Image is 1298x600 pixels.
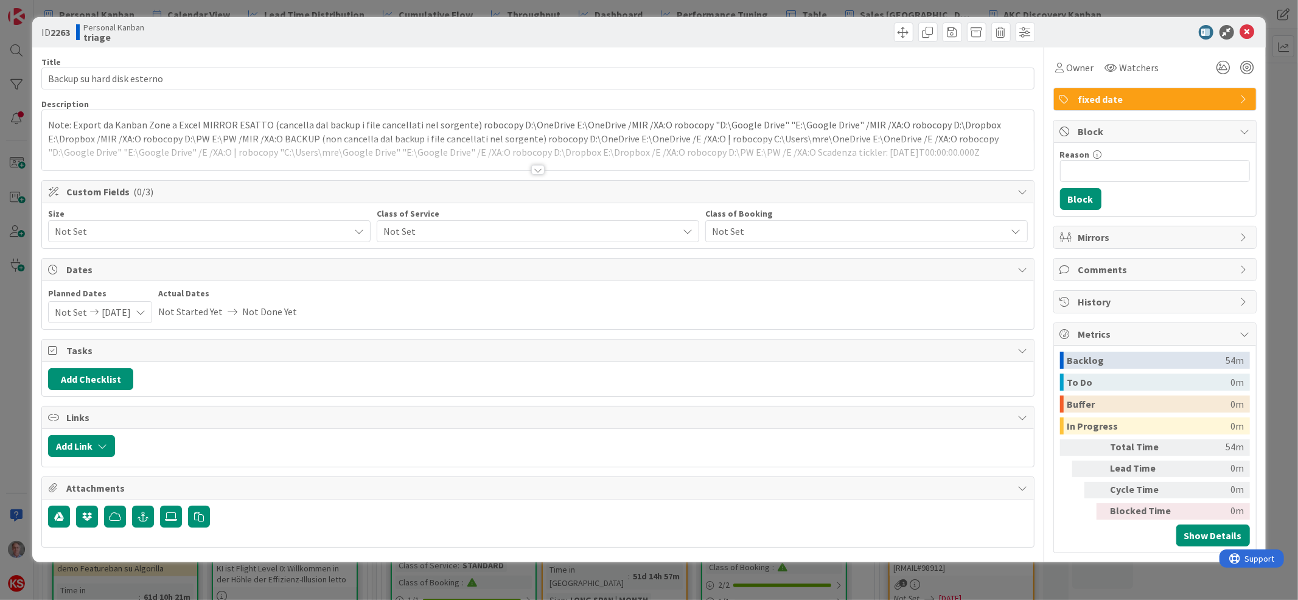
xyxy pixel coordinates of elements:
[242,301,297,322] span: Not Done Yet
[1078,92,1234,106] span: fixed date
[377,209,699,218] div: Class of Service
[66,343,1011,358] span: Tasks
[1067,417,1231,434] div: In Progress
[133,186,153,198] span: ( 0/3 )
[51,26,70,38] b: 2263
[1078,262,1234,277] span: Comments
[1060,149,1090,160] label: Reason
[41,25,70,40] span: ID
[1060,188,1101,210] button: Block
[1182,461,1244,477] div: 0m
[1078,230,1234,245] span: Mirrors
[66,262,1011,277] span: Dates
[383,223,672,240] span: Not Set
[55,302,87,323] span: Not Set
[1111,439,1178,456] div: Total Time
[1067,352,1226,369] div: Backlog
[83,23,144,32] span: Personal Kanban
[48,435,115,457] button: Add Link
[1067,374,1231,391] div: To Do
[1078,295,1234,309] span: History
[48,209,371,218] div: Size
[1120,60,1159,75] span: Watchers
[1231,417,1244,434] div: 0m
[1226,352,1244,369] div: 54m
[1231,374,1244,391] div: 0m
[48,118,1027,159] p: Note: Export da Kanban Zone a Excel MIRROR ESATTO (cancella dal backup i file cancellati nel sorg...
[55,223,343,240] span: Not Set
[26,2,55,16] span: Support
[1176,525,1250,546] button: Show Details
[102,302,131,323] span: [DATE]
[1111,482,1178,498] div: Cycle Time
[48,287,152,300] span: Planned Dates
[1182,439,1244,456] div: 54m
[41,99,89,110] span: Description
[41,68,1034,89] input: type card name here...
[48,368,133,390] button: Add Checklist
[1182,503,1244,520] div: 0m
[1078,327,1234,341] span: Metrics
[1182,482,1244,498] div: 0m
[66,410,1011,425] span: Links
[83,32,144,42] b: triage
[41,57,61,68] label: Title
[158,287,297,300] span: Actual Dates
[158,301,223,322] span: Not Started Yet
[1231,396,1244,413] div: 0m
[1111,503,1178,520] div: Blocked Time
[1067,60,1094,75] span: Owner
[1078,124,1234,139] span: Block
[1111,461,1178,477] div: Lead Time
[66,481,1011,495] span: Attachments
[66,184,1011,199] span: Custom Fields
[1067,396,1231,413] div: Buffer
[705,209,1028,218] div: Class of Booking
[712,223,1000,240] span: Not Set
